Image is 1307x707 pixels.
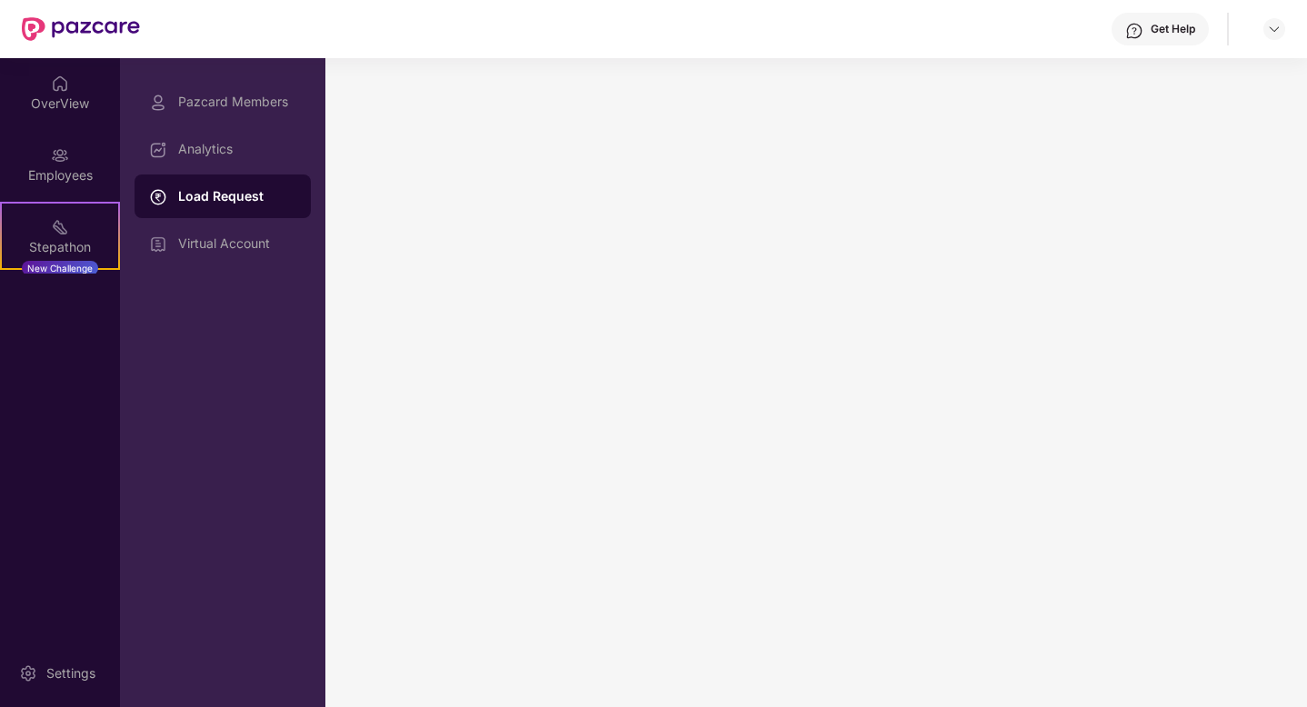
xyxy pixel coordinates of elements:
img: svg+xml;base64,PHN2ZyBpZD0iVmlydHVhbF9BY2NvdW50IiBkYXRhLW5hbWU9IlZpcnR1YWwgQWNjb3VudCIgeG1sbnM9Im... [149,235,167,254]
img: New Pazcare Logo [22,17,140,41]
div: Stepathon [2,238,118,256]
img: svg+xml;base64,PHN2ZyB4bWxucz0iaHR0cDovL3d3dy53My5vcmcvMjAwMC9zdmciIHdpZHRoPSIyMSIgaGVpZ2h0PSIyMC... [51,218,69,236]
img: svg+xml;base64,PHN2ZyBpZD0iTG9hZF9SZXF1ZXN0IiBkYXRhLW5hbWU9IkxvYWQgUmVxdWVzdCIgeG1sbnM9Imh0dHA6Ly... [149,188,167,206]
img: svg+xml;base64,PHN2ZyBpZD0iRHJvcGRvd24tMzJ4MzIiIHhtbG5zPSJodHRwOi8vd3d3LnczLm9yZy8yMDAwL3N2ZyIgd2... [1267,22,1282,36]
div: New Challenge [22,261,98,275]
img: svg+xml;base64,PHN2ZyBpZD0iUHJvZmlsZSIgeG1sbnM9Imh0dHA6Ly93d3cudzMub3JnLzIwMDAvc3ZnIiB3aWR0aD0iMj... [149,94,167,112]
div: Pazcard Members [178,95,296,109]
div: Analytics [178,142,296,156]
div: Virtual Account [178,236,296,251]
img: svg+xml;base64,PHN2ZyBpZD0iSG9tZSIgeG1sbnM9Imh0dHA6Ly93d3cudzMub3JnLzIwMDAvc3ZnIiB3aWR0aD0iMjAiIG... [51,75,69,93]
div: Settings [41,664,101,682]
img: svg+xml;base64,PHN2ZyBpZD0iU2V0dGluZy0yMHgyMCIgeG1sbnM9Imh0dHA6Ly93d3cudzMub3JnLzIwMDAvc3ZnIiB3aW... [19,664,37,682]
div: Load Request [178,187,296,205]
div: Get Help [1151,22,1195,36]
img: svg+xml;base64,PHN2ZyBpZD0iSGVscC0zMngzMiIgeG1sbnM9Imh0dHA6Ly93d3cudzMub3JnLzIwMDAvc3ZnIiB3aWR0aD... [1125,22,1143,40]
img: svg+xml;base64,PHN2ZyBpZD0iRW1wbG95ZWVzIiB4bWxucz0iaHR0cDovL3d3dy53My5vcmcvMjAwMC9zdmciIHdpZHRoPS... [51,146,69,164]
img: svg+xml;base64,PHN2ZyBpZD0iRGFzaGJvYXJkIiB4bWxucz0iaHR0cDovL3d3dy53My5vcmcvMjAwMC9zdmciIHdpZHRoPS... [149,141,167,159]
